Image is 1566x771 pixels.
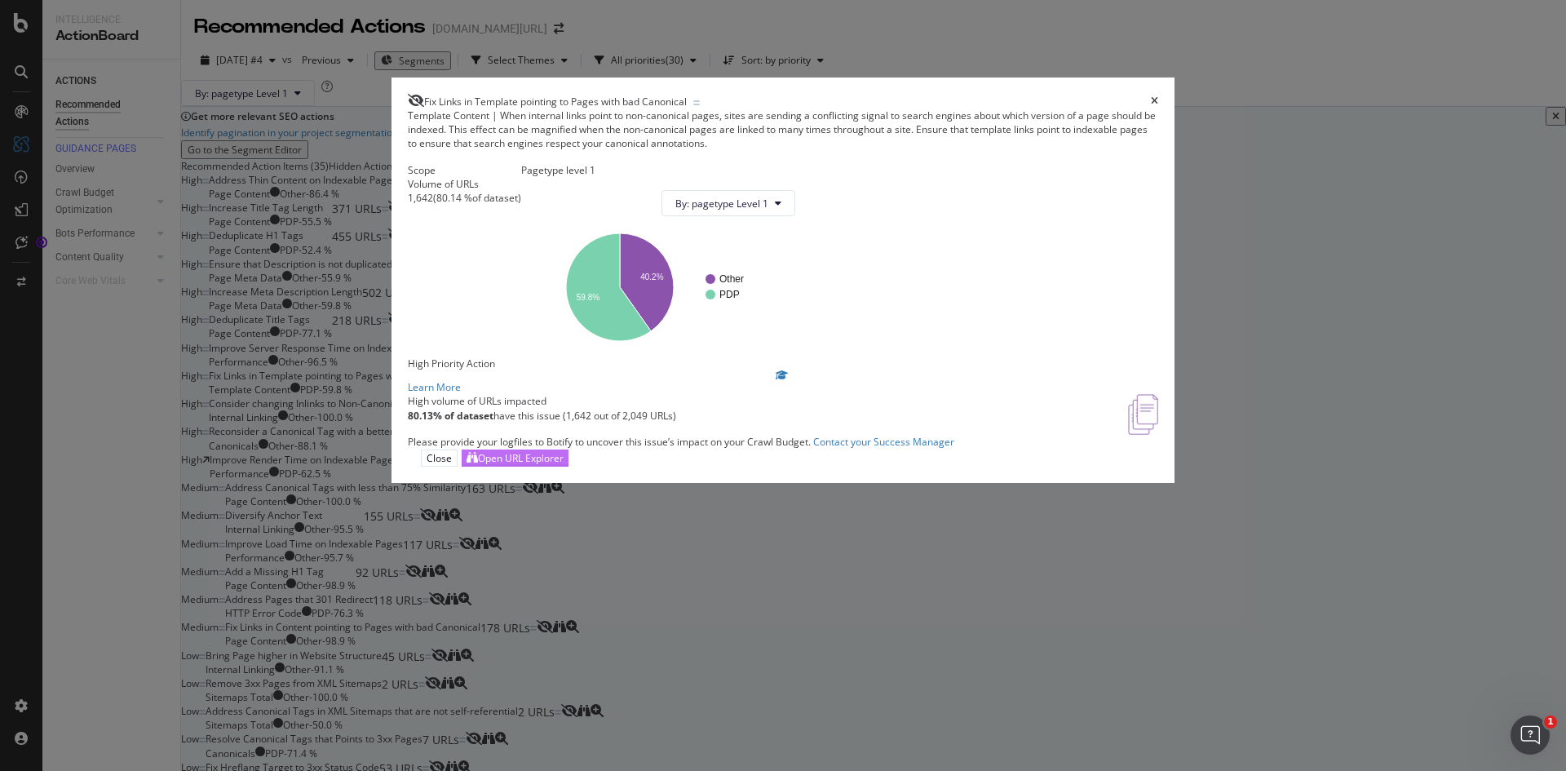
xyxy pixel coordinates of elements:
[408,177,521,191] div: Volume of URLs
[661,190,795,216] button: By: pagetype Level 1
[478,451,564,465] div: Open URL Explorer
[391,78,1174,483] div: modal
[421,450,458,467] button: Close
[433,191,521,205] div: ( 80.14 % of dataset )
[719,289,740,300] text: PDP
[408,163,521,177] div: Scope
[577,293,599,302] text: 59.8%
[408,370,1158,394] a: Learn More
[408,109,489,122] span: Template Content
[408,191,433,205] div: 1,642
[408,409,676,423] p: have this issue (1,642 out of 2,049 URLs)
[492,109,498,122] span: |
[1511,716,1550,755] iframe: Intercom live chat
[1151,94,1158,109] div: times
[408,109,1158,150] div: When internal links point to non-canonical pages, sites are sending a conflicting signal to searc...
[719,273,744,285] text: Other
[1128,394,1158,435] img: e5DMFwAAAABJRU5ErkJggg==
[521,163,808,177] div: Pagetype level 1
[462,450,568,467] button: Open URL Explorer
[811,435,954,449] a: Contact your Success Manager
[534,229,795,343] svg: A chart.
[408,357,495,370] span: High Priority Action
[408,394,676,408] div: High volume of URLs impacted
[675,197,768,210] span: By: pagetype Level 1
[693,100,700,105] img: Equal
[408,435,1158,449] div: Please provide your logfiles to Botify to uncover this issue’s impact on your Crawl Budget.
[408,409,493,423] strong: 80.13% of dataset
[408,380,1158,394] div: Learn More
[1544,716,1557,729] span: 1
[424,95,687,109] span: Fix Links in Template pointing to Pages with bad Canonical
[408,94,424,107] div: eye-slash
[427,451,452,465] div: Close
[640,273,663,281] text: 40.2%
